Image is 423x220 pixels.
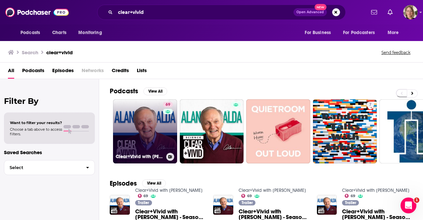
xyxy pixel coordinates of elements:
[10,120,62,125] span: Want to filter your results?
[342,209,412,220] a: Clear+Vivid with Alan Alda - Season 11 Trailer
[115,7,293,18] input: Search podcasts, credits, & more...
[138,201,149,205] span: Trailer
[113,99,177,163] a: 69Clear+Vivid with [PERSON_NAME]
[296,11,324,14] span: Open Advanced
[163,102,173,107] a: 69
[213,195,233,215] img: Clear+Vivid with Alan Alda - Season 13 Trailer
[82,65,104,79] span: Networks
[383,26,407,39] button: open menu
[166,102,170,108] span: 69
[110,179,137,188] h2: Episodes
[369,102,371,108] span: 7
[135,188,203,193] a: Clear+Vivid with Alan Alda
[305,28,331,37] span: For Business
[315,4,327,10] span: New
[242,201,253,205] span: Trailer
[4,165,81,170] span: Select
[403,5,418,20] button: Show profile menu
[78,28,102,37] span: Monitoring
[22,49,38,56] h3: Search
[135,209,206,220] a: Clear+Vivid with Alan Alda - Season 12 / Science Clear+Vivid - Season 2 Trailer
[385,7,395,18] a: Show notifications dropdown
[48,26,70,39] a: Charts
[20,28,40,37] span: Podcasts
[342,209,412,220] span: Clear+Vivid with [PERSON_NAME] - Season 11 Trailer
[112,65,129,79] a: Credits
[300,26,339,39] button: open menu
[343,28,375,37] span: For Podcasters
[366,102,374,107] a: 7
[403,5,418,20] span: Logged in as AriFortierPr
[52,28,66,37] span: Charts
[388,28,399,37] span: More
[239,209,309,220] a: Clear+Vivid with Alan Alda - Season 13 Trailer
[239,209,309,220] span: Clear+Vivid with [PERSON_NAME] - Season 13 Trailer
[137,65,147,79] a: Lists
[345,194,355,198] a: 69
[4,149,95,155] p: Saved Searches
[5,6,69,19] img: Podchaser - Follow, Share and Rate Podcasts
[345,201,356,205] span: Trailer
[10,127,62,136] span: Choose a tab above to access filters.
[135,209,206,220] span: Clear+Vivid with [PERSON_NAME] - Season 12 / Science Clear+Vivid - Season 2 Trailer
[110,87,167,95] a: PodcastsView All
[143,195,148,198] span: 69
[317,195,337,215] img: Clear+Vivid with Alan Alda - Season 11 Trailer
[110,195,130,215] img: Clear+Vivid with Alan Alda - Season 12 / Science Clear+Vivid - Season 2 Trailer
[4,160,95,175] button: Select
[351,195,355,198] span: 69
[241,194,252,198] a: 69
[403,5,418,20] img: User Profile
[401,198,416,213] iframe: Intercom live chat
[342,188,409,193] a: Clear+Vivid with Alan Alda
[22,65,44,79] a: Podcasts
[143,87,167,95] button: View All
[8,65,14,79] a: All
[293,8,327,16] button: Open AdvancedNew
[313,99,377,163] a: 7
[97,5,346,20] div: Search podcasts, credits, & more...
[247,195,252,198] span: 69
[52,65,74,79] a: Episodes
[46,49,73,56] h3: clear+vivid
[4,96,95,106] h2: Filter By
[74,26,110,39] button: open menu
[239,188,306,193] a: Clear+Vivid with Alan Alda
[110,87,138,95] h2: Podcasts
[110,179,166,188] a: EpisodesView All
[142,179,166,187] button: View All
[138,194,148,198] a: 69
[379,50,412,55] button: Send feedback
[16,26,49,39] button: open menu
[368,7,380,18] a: Show notifications dropdown
[116,154,164,159] h3: Clear+Vivid with [PERSON_NAME]
[339,26,384,39] button: open menu
[414,198,419,203] span: 1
